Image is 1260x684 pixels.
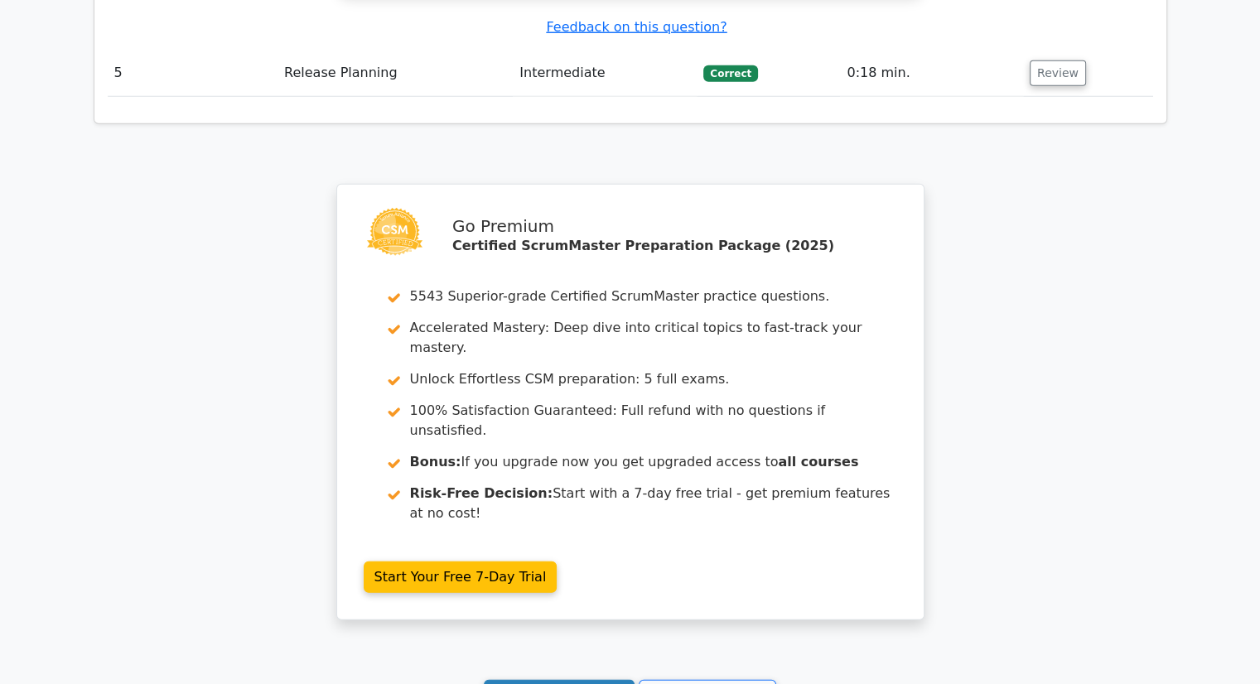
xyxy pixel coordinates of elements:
[364,561,558,593] a: Start Your Free 7-Day Trial
[278,50,513,97] td: Release Planning
[1030,60,1086,86] button: Review
[703,65,757,82] span: Correct
[840,50,1023,97] td: 0:18 min.
[108,50,278,97] td: 5
[546,19,727,35] a: Feedback on this question?
[513,50,697,97] td: Intermediate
